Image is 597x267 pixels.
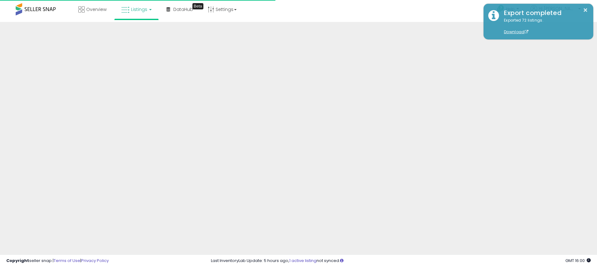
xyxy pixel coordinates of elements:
span: 2025-08-16 16:00 GMT [565,258,591,264]
button: × [583,6,588,14]
a: Download [504,29,528,34]
strong: Copyright [6,258,29,264]
div: Tooltip anchor [192,3,203,9]
span: Listings [131,6,147,13]
div: Export completed [499,8,589,18]
span: Overview [86,6,107,13]
a: Terms of Use [54,258,80,264]
a: 1 active listing [289,258,317,264]
i: Click here to read more about un-synced listings. [340,259,343,263]
span: DataHub [173,6,193,13]
div: Last InventoryLab Update: 5 hours ago, not synced. [211,258,591,264]
a: Privacy Policy [81,258,109,264]
div: Exported 72 listings. [499,18,589,35]
div: seller snap | | [6,258,109,264]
